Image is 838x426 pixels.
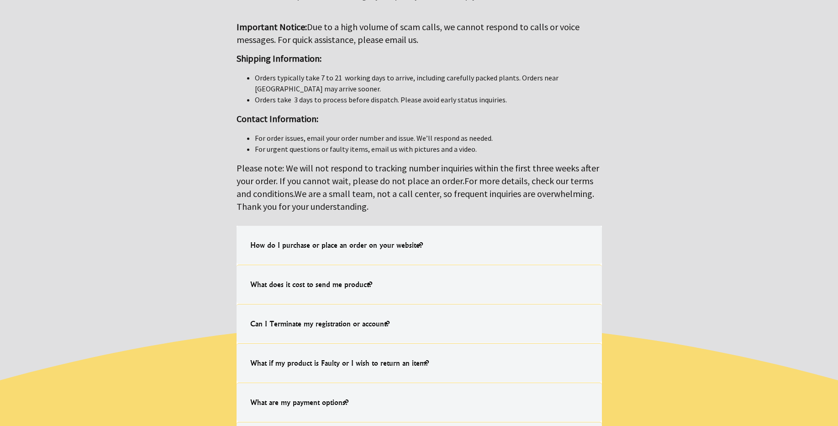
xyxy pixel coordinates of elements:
strong: Important Notice: [237,21,307,32]
h4: Can I Terminate my registration or account? [241,309,399,338]
li: Orders take 3 days to process before dispatch. Please avoid early status inquiries. [255,94,602,105]
li: For urgent questions or faulty items, email us with pictures and a video. [255,144,602,154]
h4: What does it cost to send me product? [241,270,381,299]
li: For order issues, email your order number and issue. We’ll respond as needed. [255,133,602,144]
big: Due to a high volume of scam calls, we cannot respond to calls or voice messages. For quick assis... [237,21,580,45]
big: Please note: We will not respond to tracking number inquiries within the first three weeks after ... [237,162,599,212]
h4: How do I purchase or place an order on your website? [241,230,432,260]
strong: Contact Information: [237,113,318,124]
strong: Shipping Information: [237,53,321,64]
h4: What are my payment options? [241,388,358,417]
li: Orders typically take 7 to 21 working days to arrive, including carefully packed plants. Orders n... [255,72,602,94]
h4: What if my product is Faulty or I wish to return an item? [241,348,438,378]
